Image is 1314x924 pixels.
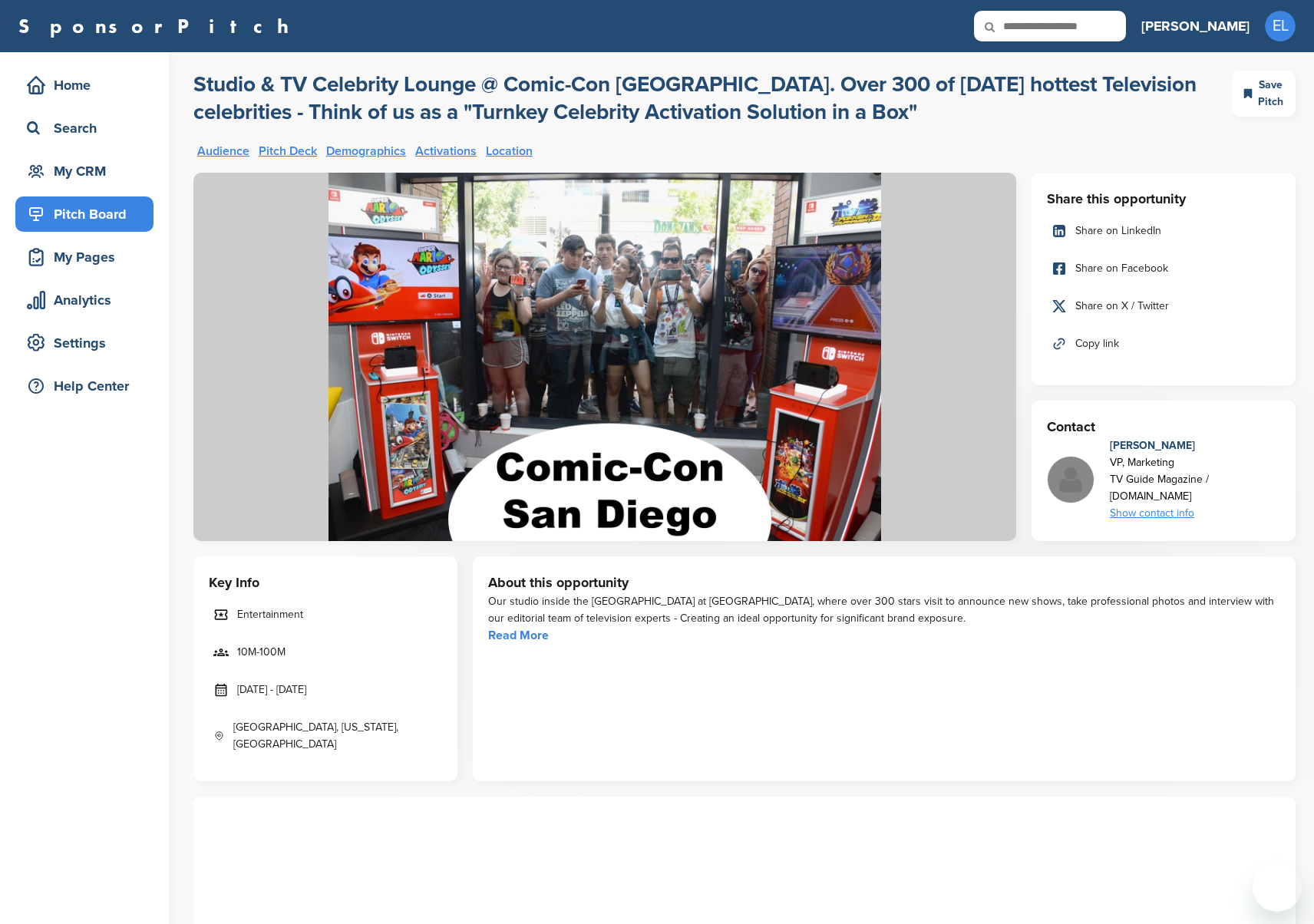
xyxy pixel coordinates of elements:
[23,286,154,314] div: Analytics
[326,145,406,157] a: Demographics
[488,593,1280,627] div: Our studio inside the [GEOGRAPHIC_DATA] at [GEOGRAPHIC_DATA], where over 300 stars visit to annou...
[233,719,437,753] span: [GEOGRAPHIC_DATA], [US_STATE], [GEOGRAPHIC_DATA]
[193,71,1232,126] a: Studio & TV Celebrity Lounge @ Comic-Con [GEOGRAPHIC_DATA]. Over 300 of [DATE] hottest Television...
[1047,188,1280,210] h3: Share this opportunity
[1141,15,1250,37] h3: [PERSON_NAME]
[1047,328,1280,360] a: Copy link
[15,282,154,318] a: Analytics
[23,157,154,185] div: My CRM
[1047,252,1280,285] a: Share on Facebook
[1075,298,1169,315] span: Share on X / Twitter
[23,329,154,357] div: Settings
[237,644,286,661] span: 10M-100M
[1265,11,1296,41] span: EL
[23,372,154,400] div: Help Center
[15,368,154,404] a: Help Center
[237,606,303,623] span: Entertainment
[1048,457,1094,503] img: Missing
[15,325,154,361] a: Settings
[1047,215,1280,247] a: Share on LinkedIn
[1075,335,1119,352] span: Copy link
[23,200,154,228] div: Pitch Board
[23,243,154,271] div: My Pages
[1141,9,1250,43] a: [PERSON_NAME]
[259,145,317,157] a: Pitch Deck
[488,628,549,643] a: Read More
[1075,260,1168,277] span: Share on Facebook
[1047,416,1280,437] h3: Contact
[1232,71,1296,117] div: Save Pitch
[415,145,477,157] a: Activations
[15,68,154,103] a: Home
[15,239,154,275] a: My Pages
[1253,863,1302,912] iframe: Button to launch messaging window
[1110,454,1280,471] div: VP, Marketing
[237,681,306,698] span: [DATE] - [DATE]
[1110,437,1280,454] div: [PERSON_NAME]
[197,145,249,157] a: Audience
[1110,471,1280,505] div: TV Guide Magazine / [DOMAIN_NAME]
[1047,290,1280,322] a: Share on X / Twitter
[488,572,1280,593] h3: About this opportunity
[1075,223,1161,239] span: Share on LinkedIn
[23,114,154,142] div: Search
[15,153,154,189] a: My CRM
[1110,505,1280,522] div: Show contact info
[15,196,154,232] a: Pitch Board
[486,145,533,157] a: Location
[15,111,154,146] a: Search
[18,16,299,36] a: SponsorPitch
[193,173,1016,541] img: Sponsorpitch &
[23,71,154,99] div: Home
[209,572,442,593] h3: Key Info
